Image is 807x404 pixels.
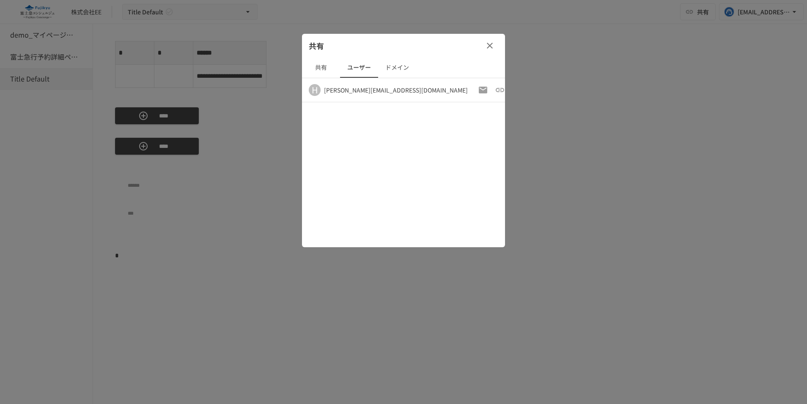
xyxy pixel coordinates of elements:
button: 共有 [302,57,340,78]
button: 招待メールの再送 [475,82,491,98]
div: 共有 [302,34,505,57]
button: ユーザー [340,57,378,78]
div: [PERSON_NAME][EMAIL_ADDRESS][DOMAIN_NAME] [324,86,468,94]
button: ドメイン [378,57,416,78]
div: H [309,84,321,96]
button: 招待URLをコピー（以前のものは破棄） [491,82,508,98]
